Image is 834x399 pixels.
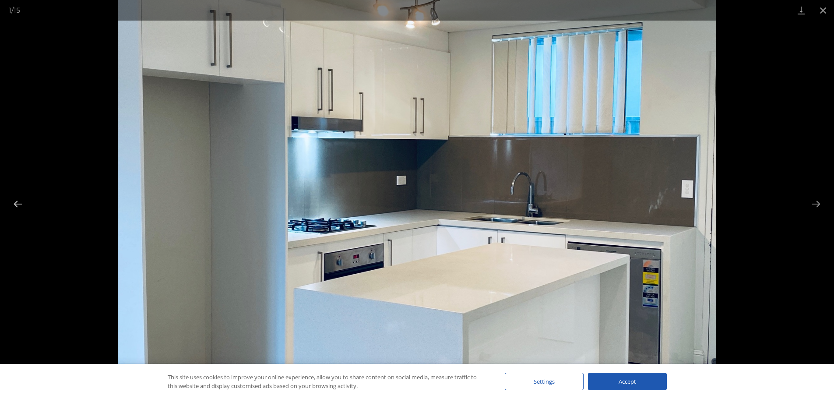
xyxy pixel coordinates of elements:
[168,373,487,390] div: This site uses cookies to improve your online experience, allow you to share content on social me...
[588,373,667,390] div: Accept
[807,195,825,212] button: Next slide
[14,6,20,14] span: 15
[9,6,11,14] span: 1
[9,195,27,212] button: Previous slide
[505,373,584,390] div: Settings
